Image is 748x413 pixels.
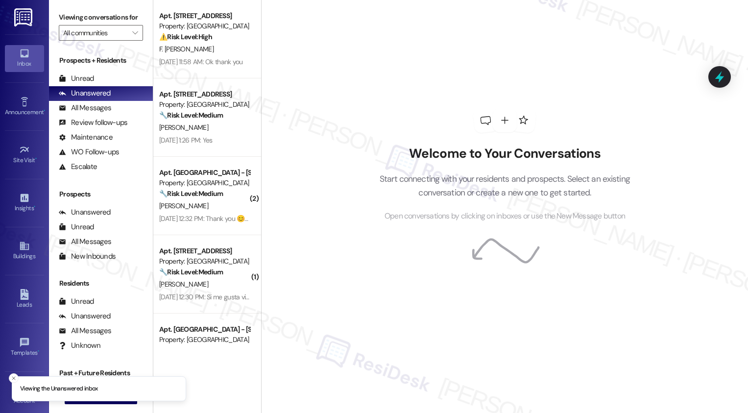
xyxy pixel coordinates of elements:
div: Unanswered [59,88,111,98]
span: • [38,348,39,355]
a: Leads [5,286,44,313]
a: Buildings [5,238,44,264]
div: Apt. [GEOGRAPHIC_DATA] - [STREET_ADDRESS][GEOGRAPHIC_DATA][STREET_ADDRESS] [159,324,250,335]
div: WO Follow-ups [59,147,119,157]
div: Apt. [STREET_ADDRESS] [159,11,250,21]
div: Unread [59,296,94,307]
label: Viewing conversations for [59,10,143,25]
a: Inbox [5,45,44,72]
div: Property: [GEOGRAPHIC_DATA] [GEOGRAPHIC_DATA] Homes [159,256,250,267]
div: Property: [GEOGRAPHIC_DATA] [159,178,250,188]
div: Prospects + Residents [49,55,153,66]
div: Property: [GEOGRAPHIC_DATA] [159,335,250,345]
div: Maintenance [59,132,113,143]
button: Close toast [9,373,19,383]
div: Prospects [49,189,153,199]
img: ResiDesk Logo [14,8,34,26]
div: All Messages [59,326,111,336]
span: • [44,107,45,114]
a: Templates • [5,334,44,361]
div: [DATE] 12:32 PM: Thank you 😊 I'll do the review later [DATE] when I get off [159,214,365,223]
div: Apt. [STREET_ADDRESS] [159,89,250,99]
div: Escalate [59,162,97,172]
input: All communities [63,25,127,41]
div: Apt. [GEOGRAPHIC_DATA] - [STREET_ADDRESS][GEOGRAPHIC_DATA][STREET_ADDRESS] [159,168,250,178]
div: New Inbounds [59,251,116,262]
span: Open conversations by clicking on inboxes or use the New Message button [385,210,625,222]
div: Apt. [STREET_ADDRESS] [159,246,250,256]
span: [PERSON_NAME] [159,280,208,289]
div: Unknown [59,340,100,351]
div: Property: [GEOGRAPHIC_DATA] [159,21,250,31]
a: Account [5,382,44,409]
strong: 🔧 Risk Level: Medium [159,267,223,276]
div: [DATE] 1:26 PM: Yes [159,136,213,145]
strong: 🔧 Risk Level: Medium [159,189,223,198]
div: Property: [GEOGRAPHIC_DATA] [159,99,250,110]
span: • [35,155,37,162]
div: Unread [59,222,94,232]
p: Viewing the Unanswered inbox [20,385,98,393]
div: All Messages [59,237,111,247]
strong: 🔧 Risk Level: Medium [159,111,223,120]
a: Insights • [5,190,44,216]
span: [PERSON_NAME] [159,201,208,210]
span: • [34,203,35,210]
p: Start connecting with your residents and prospects. Select an existing conversation or create a n... [364,172,645,200]
a: Site Visit • [5,142,44,168]
h2: Welcome to Your Conversations [364,146,645,162]
i:  [132,29,138,37]
div: Unanswered [59,207,111,218]
span: F. [PERSON_NAME] [159,45,214,53]
strong: ⚠️ Risk Level: High [159,32,212,41]
div: Past + Future Residents [49,368,153,378]
span: [PERSON_NAME] [159,123,208,132]
div: [DATE] 12:30 PM: Si me gusta vivir aquí en esta apartamento si lo boy arenovar [159,292,379,301]
div: [DATE] 11:58 AM: Ok thank you [159,57,243,66]
div: Review follow-ups [59,118,127,128]
div: Residents [49,278,153,289]
div: Unanswered [59,311,111,321]
div: Unread [59,73,94,84]
div: All Messages [59,103,111,113]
